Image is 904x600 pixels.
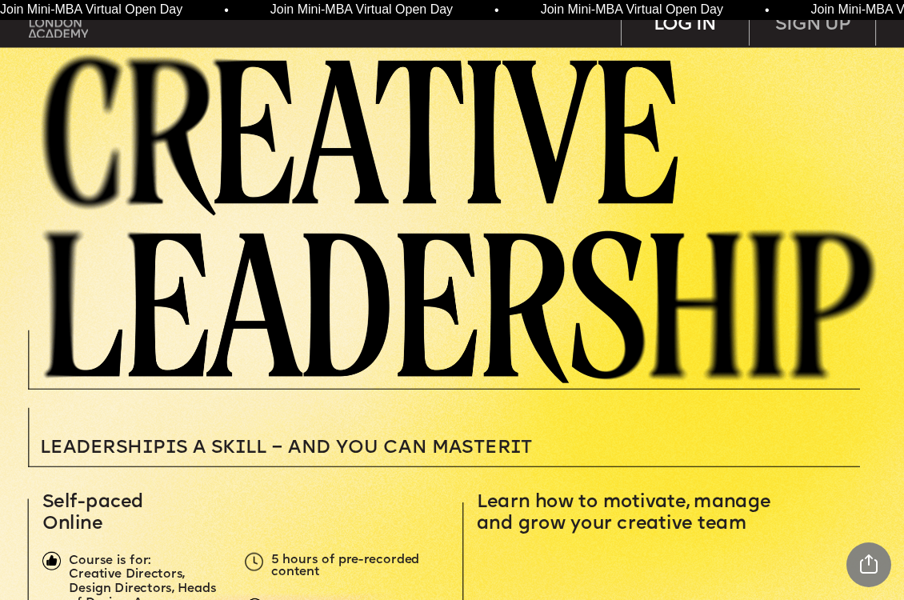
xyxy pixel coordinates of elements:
[69,554,151,568] span: Course is for:
[42,494,144,512] span: Self-paced
[142,438,153,457] span: i
[467,4,472,17] span: •
[165,438,175,457] span: i
[245,553,263,571] img: upload-5dcb7aea-3d7f-4093-a867-f0427182171d.png
[42,514,102,533] span: Online
[738,4,742,17] span: •
[271,554,423,579] span: 5 hours of pre-recorded content
[31,48,904,382] img: image-3435f618-b576-4c59-ac17-05593ebec101.png
[40,438,676,457] p: T
[477,494,776,534] span: Learn how to motivate, manage and grow your creative team
[846,542,891,587] div: Share
[197,4,202,17] span: •
[29,8,88,38] img: upload-bfdffa89-fac7-4f57-a443-c7c39906ba42.png
[40,438,521,457] span: Leadersh p s a sk ll – and you can MASTER
[510,438,521,457] span: i
[42,552,61,570] img: image-1fa7eedb-a71f-428c-a033-33de134354ef.png
[235,438,246,457] span: i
